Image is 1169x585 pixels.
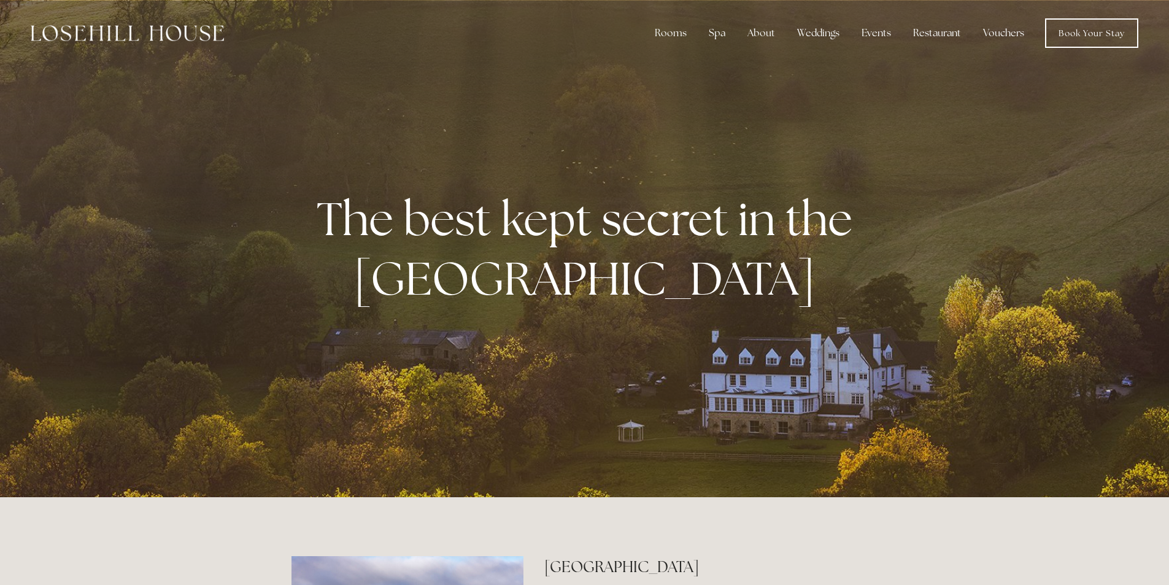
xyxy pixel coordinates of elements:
[1045,18,1138,48] a: Book Your Stay
[973,21,1034,45] a: Vouchers
[852,21,901,45] div: Events
[787,21,849,45] div: Weddings
[31,25,224,41] img: Losehill House
[738,21,785,45] div: About
[317,188,862,309] strong: The best kept secret in the [GEOGRAPHIC_DATA]
[645,21,696,45] div: Rooms
[699,21,735,45] div: Spa
[544,556,878,578] h2: [GEOGRAPHIC_DATA]
[903,21,971,45] div: Restaurant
